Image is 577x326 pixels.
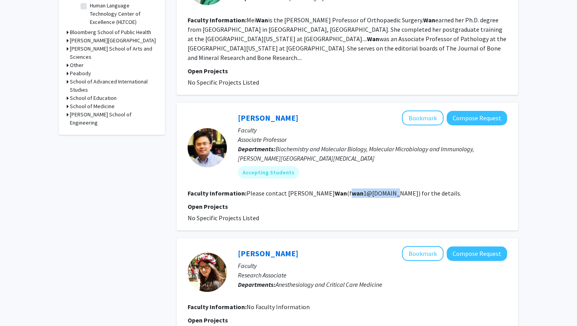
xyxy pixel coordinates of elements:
[238,125,507,135] p: Faculty
[238,113,298,123] a: [PERSON_NAME]
[70,28,151,36] h3: Bloomberg School of Public Health
[402,110,444,125] button: Add Fengyi Wan to Bookmarks
[70,102,115,110] h3: School of Medicine
[70,110,157,127] h3: [PERSON_NAME] School of Engineering
[367,35,379,43] b: Wan
[352,189,363,197] b: wan
[238,270,507,280] p: Research Associate
[6,291,33,320] iframe: Chat
[188,303,247,311] b: Faculty Information:
[238,248,298,258] a: [PERSON_NAME]
[238,145,276,153] b: Departments:
[188,78,259,86] span: No Specific Projects Listed
[238,261,507,270] p: Faculty
[70,61,84,69] h3: Other
[423,16,435,24] b: Wan
[70,36,156,45] h3: [PERSON_NAME][GEOGRAPHIC_DATA]
[70,45,157,61] h3: [PERSON_NAME] School of Arts and Sciences
[70,78,157,94] h3: School of Advanced International Studies
[188,16,247,24] b: Faculty Information:
[256,16,268,24] b: Wan
[238,145,474,162] span: Biochemistry and Molecular Biology, Molecular Microbiology and Immunology, [PERSON_NAME][GEOGRAPH...
[402,246,444,261] button: Add Jieru Wan to Bookmarks
[276,281,382,288] span: Anesthesiology and Critical Care Medicine
[188,16,506,62] fg-read-more: Mei is the [PERSON_NAME] Professor of Orthopaedic Surgery. earned her Ph.D. degree from [GEOGRAPH...
[188,315,507,325] p: Open Projects
[238,135,507,144] p: Associate Professor
[70,94,117,102] h3: School of Education
[188,202,507,211] p: Open Projects
[238,166,299,179] mat-chip: Accepting Students
[238,281,276,288] b: Departments:
[90,2,155,26] label: Human Language Technology Center of Excellence (HLTCOE)
[335,189,347,197] b: Wan
[247,303,310,311] span: No Faculty Information
[447,246,507,261] button: Compose Request to Jieru Wan
[447,111,507,125] button: Compose Request to Fengyi Wan
[188,66,507,76] p: Open Projects
[188,214,259,222] span: No Specific Projects Listed
[247,189,461,197] fg-read-more: Please contact [PERSON_NAME] (f 1@[DOMAIN_NAME]) for the details.
[70,69,91,78] h3: Peabody
[188,189,247,197] b: Faculty Information:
